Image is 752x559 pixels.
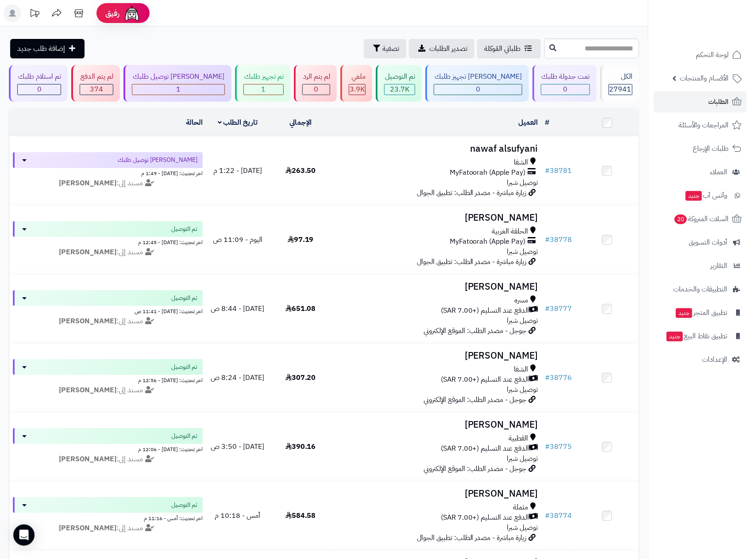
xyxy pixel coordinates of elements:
div: اخر تحديث: [DATE] - 11:41 ص [13,306,203,315]
a: #38776 [545,372,572,383]
h3: [PERSON_NAME] [336,213,538,223]
div: اخر تحديث: أمس - 11:16 م [13,513,203,522]
div: مسند إلى: [6,523,209,533]
div: 23714 [385,84,415,95]
span: # [545,441,550,452]
a: تم التوصيل 23.7K [374,65,424,102]
a: وآتس آبجديد [654,185,747,206]
div: 0 [541,84,590,95]
strong: [PERSON_NAME] [59,523,116,533]
span: أدوات التسويق [689,236,727,249]
a: تاريخ الطلب [218,117,258,128]
span: الحلقة الغربية [492,226,528,237]
span: # [545,303,550,314]
div: اخر تحديث: [DATE] - 1:49 م [13,168,203,177]
div: اخر تحديث: [DATE] - 12:06 م [13,444,203,453]
span: طلباتي المُوكلة [484,43,521,54]
span: الشفا [514,364,528,375]
div: تم تجهيز طلبك [243,72,284,82]
span: توصيل شبرا [507,177,538,188]
div: 0 [303,84,330,95]
span: إضافة طلب جديد [17,43,65,54]
strong: [PERSON_NAME] [59,247,116,257]
a: التقارير [654,255,747,276]
img: logo-2.png [692,24,744,42]
a: أدوات التسويق [654,232,747,253]
span: تم التوصيل [171,225,197,234]
a: طلبات الإرجاع [654,138,747,159]
span: تصفية [382,43,399,54]
a: #38777 [545,303,572,314]
a: الكل27941 [598,65,641,102]
span: 0 [37,84,42,95]
span: رفيق [105,8,120,19]
a: التطبيقات والخدمات [654,279,747,300]
span: 23.7K [390,84,409,95]
span: [DATE] - 8:24 ص [211,372,265,383]
a: ملغي 3.9K [339,65,374,102]
span: توصيل شبرا [507,384,538,395]
span: [DATE] - 1:22 م [213,165,262,176]
span: توصيل شبرا [507,315,538,326]
strong: [PERSON_NAME] [59,385,116,395]
span: جديد [667,332,683,341]
span: # [545,165,550,176]
a: لم يتم الرد 0 [292,65,339,102]
div: ملغي [349,72,366,82]
span: الدفع عند التسليم (+7.00 SAR) [441,306,529,316]
a: الحالة [186,117,203,128]
a: الإعدادات [654,349,747,370]
span: القطبية [509,433,528,444]
span: [PERSON_NAME] توصيل طلبك [118,156,197,165]
span: 390.16 [285,441,316,452]
span: وآتس آب [685,189,727,202]
div: [PERSON_NAME] توصيل طلبك [132,72,224,82]
span: جديد [686,191,702,201]
h3: [PERSON_NAME] [336,282,538,292]
a: المراجعات والأسئلة [654,115,747,136]
a: الإجمالي [289,117,312,128]
strong: [PERSON_NAME] [59,454,116,464]
span: تم التوصيل [171,294,197,302]
strong: [PERSON_NAME] [59,316,116,326]
span: جوجل - مصدر الطلب: الموقع الإلكتروني [424,463,527,474]
span: زيارة مباشرة - مصدر الطلب: تطبيق الجوال [417,532,527,543]
span: 1 [261,84,266,95]
span: 0 [314,84,318,95]
strong: [PERSON_NAME] [59,178,116,188]
span: التطبيقات والخدمات [673,283,727,295]
div: تم التوصيل [384,72,415,82]
h3: [PERSON_NAME] [336,489,538,499]
span: الأقسام والمنتجات [680,72,729,84]
span: تطبيق نقاط البيع [666,330,727,342]
span: الدفع عند التسليم (+7.00 SAR) [441,444,529,454]
div: الكل [609,72,632,82]
span: زيارة مباشرة - مصدر الطلب: تطبيق الجوال [417,188,527,198]
a: الطلبات [654,91,747,112]
span: تطبيق المتجر [675,306,727,319]
span: الشفا [514,157,528,168]
span: اليوم - 11:09 ص [213,234,262,245]
span: تم التوصيل [171,432,197,440]
span: طلبات الإرجاع [693,142,729,155]
span: 584.58 [285,510,316,521]
span: 27941 [609,84,632,95]
a: إضافة طلب جديد [10,39,85,58]
a: [PERSON_NAME] تجهيز طلبك 0 [424,65,530,102]
a: [PERSON_NAME] توصيل طلبك 1 [122,65,233,102]
a: العميل [519,117,538,128]
div: اخر تحديث: [DATE] - 12:45 م [13,237,203,246]
a: تصدير الطلبات [409,39,474,58]
span: 307.20 [285,372,316,383]
span: # [545,510,550,521]
span: جوجل - مصدر الطلب: الموقع الإلكتروني [424,394,527,405]
span: توصيل شبرا [507,453,538,464]
span: لوحة التحكم [696,49,729,61]
span: أمس - 10:18 م [215,510,261,521]
a: #38775 [545,441,572,452]
div: [PERSON_NAME] تجهيز طلبك [434,72,522,82]
span: 3.9K [350,84,365,95]
div: لم يتم الرد [302,72,330,82]
span: # [545,372,550,383]
a: لم يتم الدفع 374 [69,65,122,102]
